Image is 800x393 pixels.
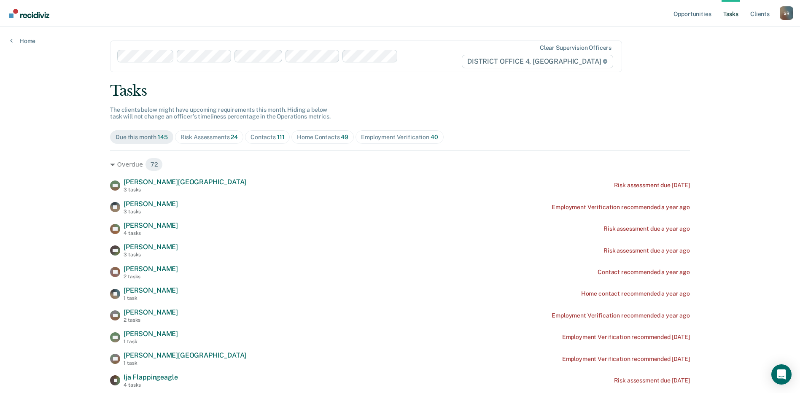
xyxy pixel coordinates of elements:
span: 72 [145,158,163,171]
span: [PERSON_NAME] [124,243,178,251]
div: 2 tasks [124,274,178,280]
div: Open Intercom Messenger [771,364,792,385]
span: [PERSON_NAME] [124,265,178,273]
div: Employment Verification recommended [DATE] [562,334,690,341]
div: Tasks [110,82,690,100]
span: 49 [341,134,348,140]
div: Contacts [251,134,284,141]
div: 3 tasks [124,252,178,258]
span: The clients below might have upcoming requirements this month. Hiding a below task will not chang... [110,106,331,120]
div: Employment Verification [361,134,438,141]
div: 1 task [124,295,178,301]
div: Home contact recommended a year ago [581,290,690,297]
div: Clear supervision officers [540,44,611,51]
div: Risk assessment due [DATE] [614,377,690,384]
span: [PERSON_NAME] [124,286,178,294]
span: 24 [231,134,238,140]
div: 3 tasks [124,209,178,215]
div: 4 tasks [124,382,178,388]
span: 40 [431,134,438,140]
div: Home Contacts [297,134,348,141]
div: Employment Verification recommended a year ago [552,312,690,319]
div: Risk assessment due a year ago [603,247,690,254]
div: Due this month [116,134,168,141]
div: S R [780,6,793,20]
div: Contact recommended a year ago [598,269,690,276]
span: [PERSON_NAME] [124,200,178,208]
span: [PERSON_NAME] [124,330,178,338]
div: 1 task [124,360,246,366]
div: Employment Verification recommended [DATE] [562,355,690,363]
div: Risk Assessments [180,134,238,141]
span: [PERSON_NAME] [124,221,178,229]
div: Overdue 72 [110,158,690,171]
div: 3 tasks [124,187,246,193]
span: DISTRICT OFFICE 4, [GEOGRAPHIC_DATA] [462,55,613,68]
span: 145 [158,134,168,140]
span: [PERSON_NAME] [124,308,178,316]
span: [PERSON_NAME][GEOGRAPHIC_DATA] [124,178,246,186]
div: 2 tasks [124,317,178,323]
img: Recidiviz [9,9,49,18]
button: Profile dropdown button [780,6,793,20]
a: Home [10,37,35,45]
div: Risk assessment due a year ago [603,225,690,232]
div: Employment Verification recommended a year ago [552,204,690,211]
div: 4 tasks [124,230,178,236]
span: Ija Flappingeagle [124,373,178,381]
span: 111 [277,134,285,140]
span: [PERSON_NAME][GEOGRAPHIC_DATA] [124,351,246,359]
div: Risk assessment due [DATE] [614,182,690,189]
div: 1 task [124,339,178,345]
